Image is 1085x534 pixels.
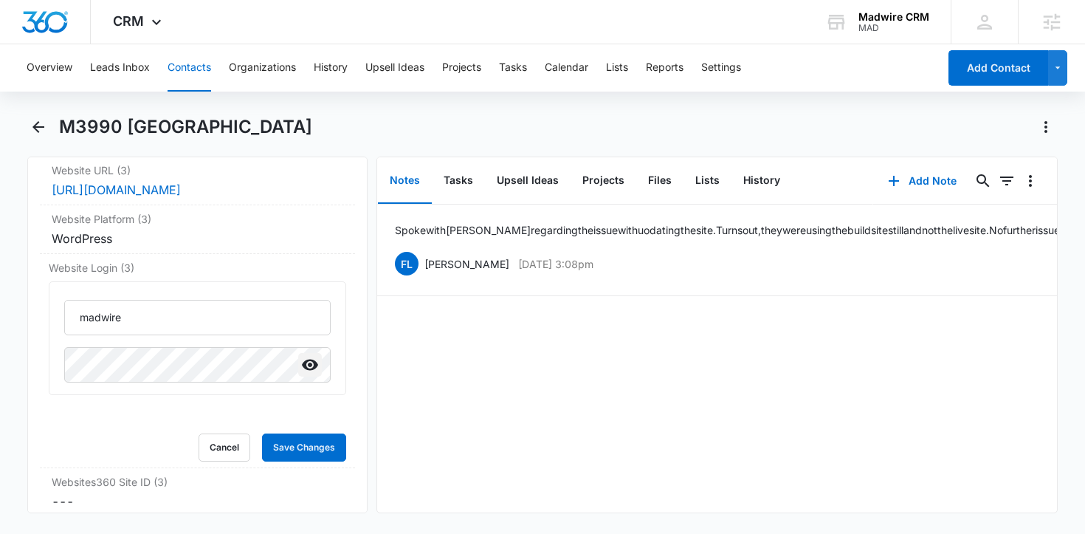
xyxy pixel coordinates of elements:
[395,252,418,275] span: FL
[52,162,344,178] label: Website URL (3)
[432,158,485,204] button: Tasks
[571,158,636,204] button: Projects
[27,44,72,92] button: Overview
[314,44,348,92] button: History
[1034,115,1058,139] button: Actions
[442,44,481,92] button: Projects
[298,353,322,377] button: Show
[395,222,1075,238] p: Spoke with [PERSON_NAME] regarding the issue with uodating the site. Turns out, they were using t...
[199,434,250,462] button: Cancel
[971,169,995,193] button: Search...
[113,13,144,29] span: CRM
[27,115,50,139] button: Back
[168,44,211,92] button: Contacts
[40,205,356,254] div: Website Platform (3)WordPress
[636,158,683,204] button: Files
[52,182,181,197] a: [URL][DOMAIN_NAME]
[64,300,331,335] input: Username
[40,468,356,517] div: Websites360 Site ID (3)---
[606,44,628,92] button: Lists
[873,163,971,199] button: Add Note
[646,44,683,92] button: Reports
[424,256,509,272] p: [PERSON_NAME]
[948,50,1048,86] button: Add Contact
[518,256,593,272] p: [DATE] 3:08pm
[1019,169,1042,193] button: Overflow Menu
[995,169,1019,193] button: Filters
[701,44,741,92] button: Settings
[49,260,347,275] label: Website Login (3)
[485,158,571,204] button: Upsell Ideas
[52,230,344,247] div: WordPress
[52,474,344,490] label: Websites360 Site ID (3)
[262,434,346,462] button: Save Changes
[499,44,527,92] button: Tasks
[858,23,929,33] div: account id
[52,493,344,510] dd: ---
[365,44,424,92] button: Upsell Ideas
[59,116,312,138] h1: M3990 [GEOGRAPHIC_DATA]
[90,44,150,92] button: Leads Inbox
[378,158,432,204] button: Notes
[40,157,356,205] div: Website URL (3)[URL][DOMAIN_NAME]
[731,158,792,204] button: History
[52,211,344,227] label: Website Platform (3)
[229,44,296,92] button: Organizations
[858,11,929,23] div: account name
[683,158,731,204] button: Lists
[545,44,588,92] button: Calendar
